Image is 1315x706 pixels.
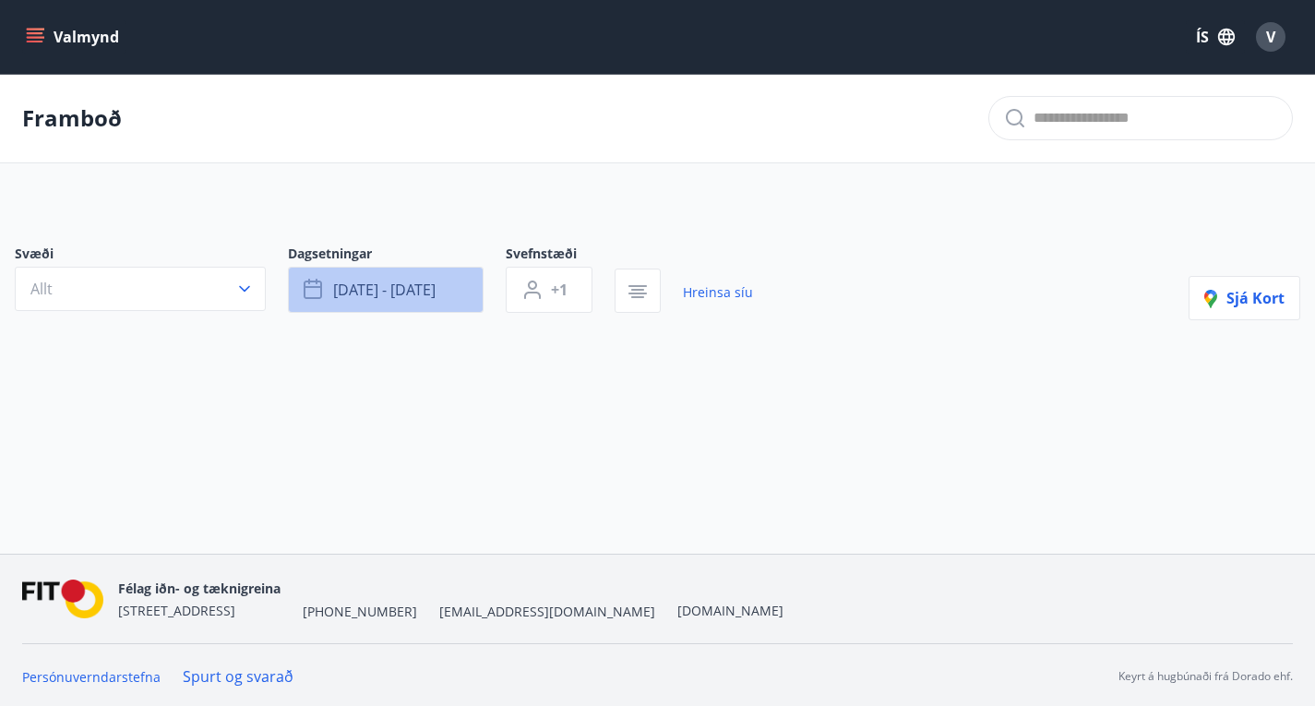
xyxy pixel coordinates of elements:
[1204,288,1285,308] span: Sjá kort
[1118,668,1293,685] p: Keyrt á hugbúnaði frá Dorado ehf.
[303,603,417,621] span: [PHONE_NUMBER]
[183,666,293,687] a: Spurt og svarað
[506,267,592,313] button: +1
[30,279,53,299] span: Allt
[1266,27,1275,47] span: V
[15,245,288,267] span: Svæði
[22,20,126,54] button: menu
[333,280,436,300] span: [DATE] - [DATE]
[288,245,506,267] span: Dagsetningar
[1189,276,1300,320] button: Sjá kort
[1186,20,1245,54] button: ÍS
[288,267,484,313] button: [DATE] - [DATE]
[551,280,568,300] span: +1
[118,580,281,597] span: Félag iðn- og tæknigreina
[506,245,615,267] span: Svefnstæði
[22,102,122,134] p: Framboð
[22,668,161,686] a: Persónuverndarstefna
[683,272,753,313] a: Hreinsa síu
[118,602,235,619] span: [STREET_ADDRESS]
[15,267,266,311] button: Allt
[677,602,783,619] a: [DOMAIN_NAME]
[1249,15,1293,59] button: V
[22,580,103,619] img: FPQVkF9lTnNbbaRSFyT17YYeljoOGk5m51IhT0bO.png
[439,603,655,621] span: [EMAIL_ADDRESS][DOMAIN_NAME]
